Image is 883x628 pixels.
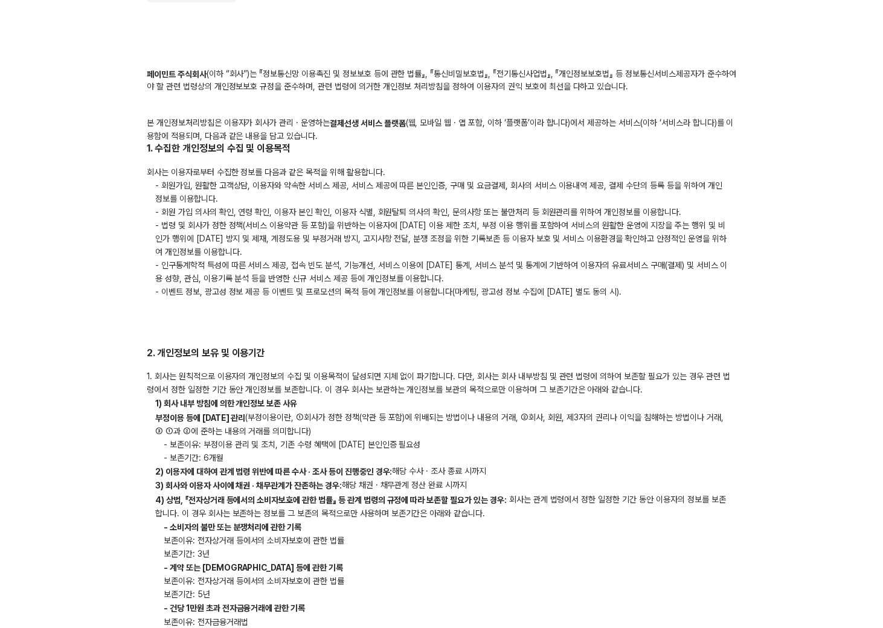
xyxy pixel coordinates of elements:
span: 보존기간: 5년 [155,589,219,599]
div: 회사는 이용자로부터 수집한 정보를 다음과 같은 목적을 위해 활용합니다. [147,165,736,298]
b: 3) 회사와 이용자 사이에 채권 · 채무관계가 잔존하는 경우: [155,481,342,491]
h2: 2. 개인정보의 보유 및 이용기간 [147,347,736,360]
span: - 보존이유: 부정이용 관리 및 조치, 기존 수령 혜택에 [DATE] 본인인증 필요성 [155,440,429,449]
b: 부정이용 등에 [DATE] 관리 [155,413,245,423]
p: 회사는 관계 법령에서 정한 일정한 기간 동안 이용자의 정보를 보존합니다. 이 경우 회사는 보존하는 정보를 그 보존의 목적으로만 사용하며 보존기간은 아래와 같습니다. [147,493,736,520]
b: - 소비자의 불만 또는 분쟁처리에 관한 기록 [164,522,301,532]
b: 결제선생 서비스 플랫폼 [330,119,406,129]
span: - 보존기간: 6개월 [155,453,232,463]
p: - 회원가입, 원활한 고객상담, 이용자와 약속한 서비스 제공, 서비스 제공에 따른 본인인증, 구매 및 요금결제, 회사의 서비스 이용내역 제공, 결제 수단의 등록 등을 위하여 ... [147,179,736,205]
h2: 1. 수집한 개인정보의 수집 및 이용목적 [147,142,736,156]
b: 페이민트 주식회사 [147,69,207,79]
b: - 계약 또는 [DEMOGRAPHIC_DATA] 등에 관한 기록 [164,563,343,572]
span: 보존이유: 전자상거래 등에서의 소비자보호에 관한 법률 [155,536,353,545]
span: 보존기간: 3년 [155,549,218,559]
p: - 이벤트 정보, 광고성 정보 제공 등 이벤트 및 프로모션의 목적 등에 개인정보를 이용합니다(마케팅, 광고성 정보 수집에 [DATE] 별도 동의 시). [147,285,736,298]
b: 2) 이용자에 대하여 관계 법령 위반에 따른 수사 · 조사 등이 진행중인 경우: [155,467,392,476]
b: 4) 상법, 『전자상거래 등에서의 소비자보호에 관한 법률』 등 관계 법령의 규정에 따라 보존할 필요가 있는 경우: [155,495,507,505]
p: - 인구통계학적 특성에 따른 서비스 제공, 접속 빈도 분석, 기능개선, 서비스 이용에 [DATE] 통계, 서비스 분석 및 통계에 기반하여 이용자의 유료서비스 구매(결제) 및 ... [147,258,736,285]
p: - 회원 가입 의사의 확인, 연령 확인, 이용자 본인 확인, 이용자 식별, 회원탈퇴 의사의 확인, 문의사항 또는 불만처리 등 회원관리를 위하여 개인정보를 이용합니다. [147,205,736,219]
p: (부정이용이란, ①회사가 정한 정책(약관 등 포함)에 위배되는 방법이나 내용의 거래, ②회사, 회원, 제3자의 권리나 이익을 침해하는 방법이나 거래, ③ ①과 ②에 준하는 내... [147,411,736,438]
p: - 법령 및 회사가 정한 정책(서비스 이용약관 등 포함)을 위반하는 이용자에 [DATE] 이용 제한 조치, 부정 이용 행위를 포함하여 서비스의 원활한 운영에 지장을 주는 행위... [147,219,736,258]
p: 해당 수사 · 조사 종료 시까지 [147,464,736,478]
span: 보존이유: 전자상거래 등에서의 소비자보호에 관한 법률 [155,576,353,586]
b: - 건당 1만원 초과 전자금융거래에 관한 기록 [164,604,305,614]
b: 1) 회사 내부 방침에 의한 개인정보 보존 사유 [155,399,297,409]
span: 보존이유: 전자금융거래법 [155,617,257,627]
p: 해당 채권 · 채무관계 정산 완료 시까지 [147,478,736,492]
